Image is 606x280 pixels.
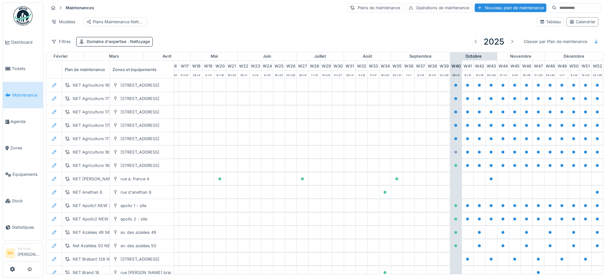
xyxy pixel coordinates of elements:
[320,61,332,70] div: W 29
[285,71,296,78] div: 23 -> 29
[179,61,190,70] div: W 17
[344,71,355,78] div: 28 -> 3
[250,71,261,78] div: 2 -> 8
[3,214,43,241] a: Statistiques
[450,52,497,61] div: octobre
[191,52,237,61] div: mai
[226,61,237,70] div: W 21
[73,243,137,249] div: Net Azallées 50 NEW 2025/2026
[3,188,43,214] a: Stock
[580,71,591,78] div: 15 -> 21
[250,61,261,70] div: W 23
[73,82,146,88] div: NET Agriculture 169 NEW 2025/2026
[474,61,485,70] div: W 42
[544,52,603,61] div: décembre
[120,256,159,262] div: [STREET_ADDRESS]
[556,71,568,78] div: 1 -> 7
[191,71,202,78] div: 28 -> 4
[202,71,214,78] div: 5 -> 11
[592,71,603,78] div: 22 -> 28
[238,71,249,78] div: 26 -> 1
[533,71,544,78] div: 17 -> 23
[475,4,546,12] div: Nouveau plan de maintenance
[73,176,120,182] div: NET [PERSON_NAME] 4
[332,71,344,78] div: 21 -> 27
[509,71,521,78] div: 3 -> 9
[285,61,296,70] div: W 26
[5,246,40,262] a: SH Manager[PERSON_NAME]
[556,61,568,70] div: W 49
[580,61,591,70] div: W 51
[18,246,40,260] li: [PERSON_NAME]
[73,216,132,222] div: NET Apollo2 NEW 2025/2026
[120,149,159,155] div: [STREET_ADDRESS]
[214,61,226,70] div: W 20
[86,19,144,25] div: Plans Maintenance Nettoyage
[84,52,143,61] div: mars
[521,61,532,70] div: W 46
[12,92,40,98] span: Maintenance
[120,136,159,142] div: [STREET_ADDRESS]
[11,39,40,45] span: Dashboard
[12,171,40,177] span: Équipements
[297,52,344,61] div: juillet
[379,61,391,70] div: W 34
[273,71,285,78] div: 16 -> 22
[497,52,544,61] div: novembre
[3,82,43,108] a: Maintenance
[73,203,131,209] div: NET Apollo1 NEW 2025/2026
[73,256,140,262] div: NET Brabant 128 NEW 2025/2026
[568,71,580,78] div: 8 -> 14
[73,136,145,142] div: NET Agriculture 177 NEW 2025/2026
[405,3,472,12] div: Opérations de maintenance
[120,96,159,102] div: [STREET_ADDRESS]
[48,17,78,26] div: Modèles
[450,71,462,78] div: 29 -> 5
[3,108,43,135] a: Agenda
[569,19,595,25] div: Calendrier
[120,176,149,182] div: rue a. france 4
[12,198,40,204] span: Stock
[48,37,74,46] div: Filtres
[497,71,509,78] div: 27 -> 2
[261,71,273,78] div: 9 -> 15
[415,71,426,78] div: 8 -> 14
[391,71,403,78] div: 25 -> 31
[379,71,391,78] div: 18 -> 24
[356,61,367,70] div: W 32
[191,61,202,70] div: W 18
[415,61,426,70] div: W 37
[120,109,159,115] div: [STREET_ADDRESS]
[309,71,320,78] div: 7 -> 13
[592,61,603,70] div: W 52
[73,149,146,155] div: NET Agriculture 182 NEW 2025/2026
[344,52,391,61] div: août
[73,162,146,169] div: NET Agriculture 185 NEW 2025/2026
[356,71,367,78] div: 4 -> 10
[347,3,403,12] div: Plans de maintenance
[120,189,151,195] div: rue d'anethan 6
[63,5,97,11] strong: Maintenances
[12,66,40,72] span: Tickets
[73,122,146,128] div: NET Agriculture 175 NEW 2025/2026
[368,61,379,70] div: W 33
[486,61,497,70] div: W 43
[238,52,296,61] div: juin
[297,71,308,78] div: 30 -> 6
[3,55,43,82] a: Tickets
[120,243,156,249] div: av. des azalées 50
[427,71,438,78] div: 15 -> 21
[214,71,226,78] div: 12 -> 18
[368,71,379,78] div: 11 -> 17
[544,61,556,70] div: W 48
[73,96,143,102] div: NET Agriculture 171 New 2025/2026
[3,135,43,161] a: Zones
[297,61,308,70] div: W 27
[427,61,438,70] div: W 38
[87,39,150,45] div: Domaine d'expertise
[344,61,355,70] div: W 31
[438,71,450,78] div: 22 -> 28
[120,216,147,222] div: apollo 2 - site
[486,71,497,78] div: 20 -> 26
[110,61,174,78] div: Zones et équipements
